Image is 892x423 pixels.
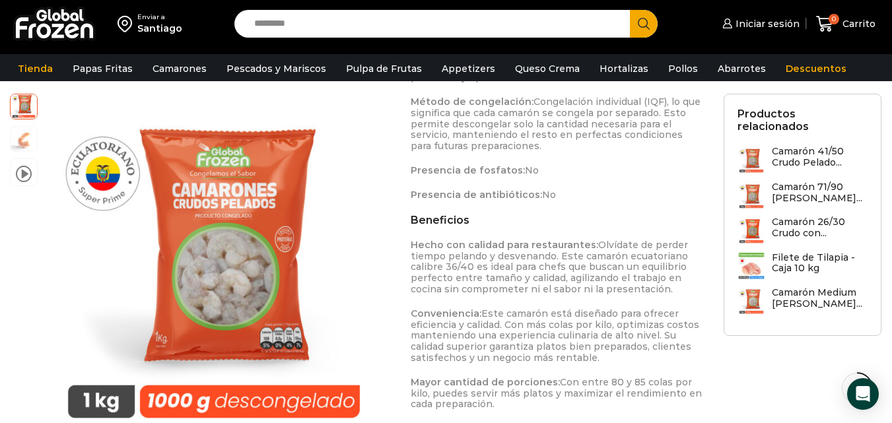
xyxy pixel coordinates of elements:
p: Este camarón está diseñado para ofrecer eficiencia y calidad. Con más colas por kilo, optimizas c... [411,308,703,364]
h3: Camarón 41/50 Crudo Pelado... [772,146,868,168]
span: Iniciar sesión [732,17,800,30]
h2: Beneficios [411,214,703,226]
img: address-field-icon.svg [118,13,137,35]
span: camaron-sin-cascara [11,127,37,153]
a: Papas Fritas [66,56,139,81]
a: Camarón 71/90 [PERSON_NAME]... [738,181,868,210]
span: Carrito [839,17,875,30]
a: Descuentos [779,56,853,81]
p: Congelación individual (IQF), lo que significa que cada camarón se congela por separado. Esto per... [411,96,703,152]
strong: Presencia de fosfatos: [411,164,525,176]
a: Filete de Tilapia - Caja 10 kg [738,252,868,280]
a: Hortalizas [593,56,655,81]
strong: Conveniencia: [411,308,481,319]
a: Appetizers [435,56,502,81]
strong: Hecho con calidad para restaurantes: [411,239,598,251]
a: Pescados y Mariscos [220,56,333,81]
strong: Método de congelación: [411,96,533,108]
a: Pulpa de Frutas [339,56,429,81]
a: Queso Crema [508,56,586,81]
a: Tienda [11,56,59,81]
div: Santiago [137,22,182,35]
p: Con entre 80 y 85 colas por kilo, puedes servir más platos y maximizar el rendimiento en cada pre... [411,377,703,410]
button: Search button [630,10,658,38]
p: No [411,165,703,176]
span: PM04004040 [11,92,37,119]
a: 0 Carrito [813,9,879,40]
h3: Camarón 71/90 [PERSON_NAME]... [772,181,868,204]
h2: Productos relacionados [738,108,868,133]
div: Open Intercom Messenger [847,378,879,410]
a: Camarones [146,56,213,81]
strong: Presencia de antibióticos: [411,189,542,201]
p: Olvídate de perder tiempo pelando y desvenando. Este camarón ecuatoriano calibre 36/40 es ideal p... [411,240,703,295]
span: 0 [829,14,839,24]
a: Abarrotes [711,56,772,81]
a: Camarón 26/30 Crudo con... [738,216,868,245]
a: Iniciar sesión [719,11,800,37]
p: No [411,189,703,201]
h3: Filete de Tilapia - Caja 10 kg [772,252,868,275]
a: Camarón Medium [PERSON_NAME]... [738,287,868,315]
h3: Camarón Medium [PERSON_NAME]... [772,287,868,309]
strong: Mayor cantidad de porciones: [411,376,560,388]
h3: Camarón 26/30 Crudo con... [772,216,868,239]
a: Camarón 41/50 Crudo Pelado... [738,146,868,174]
a: Pollos [662,56,704,81]
p: Con cada kilo, puedes preparar aproximadamente 20 porciones de 4 camarones por [PERSON_NAME], per... [411,39,703,83]
div: Enviar a [137,13,182,22]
